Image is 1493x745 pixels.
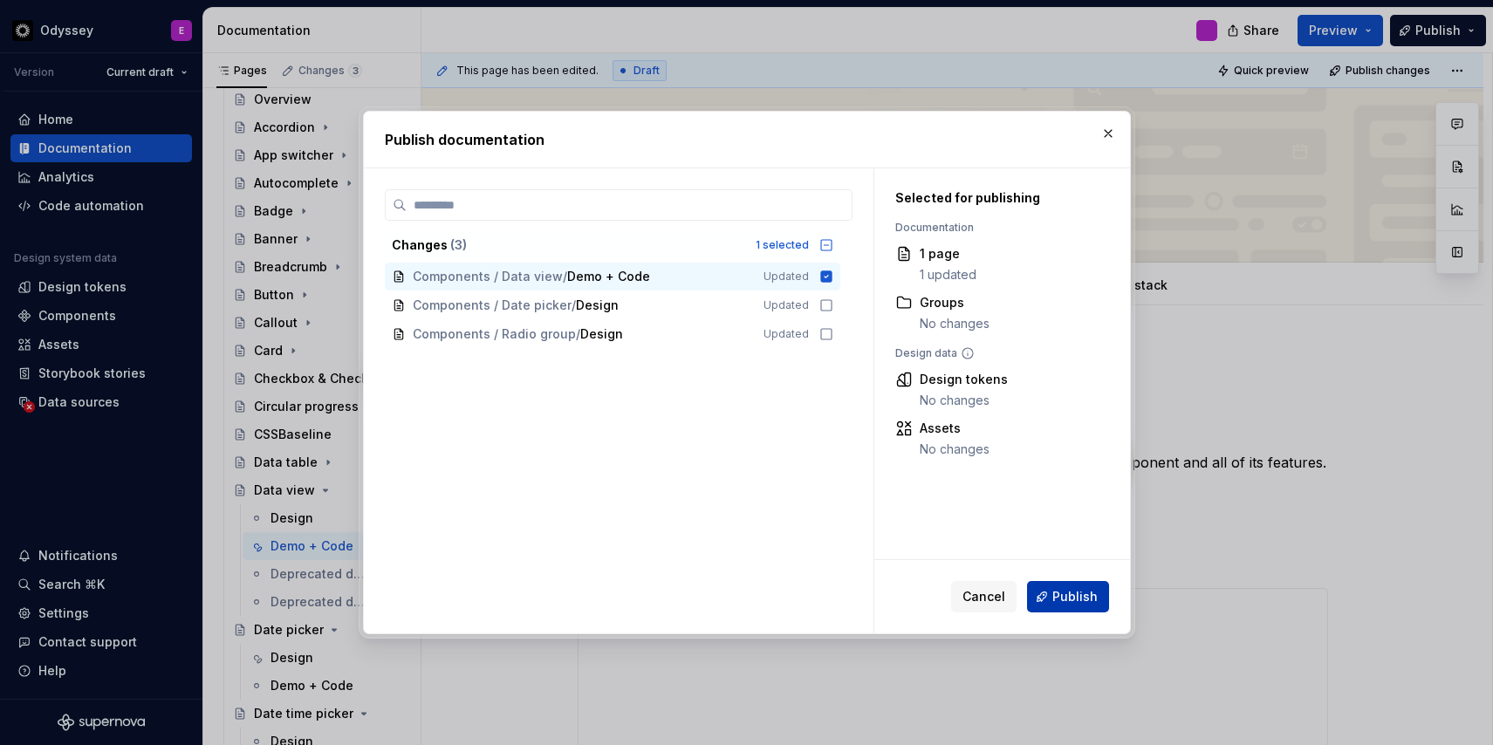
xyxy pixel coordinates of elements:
span: Components / Radio group [413,325,576,343]
div: No changes [920,441,990,458]
div: Selected for publishing [895,189,1100,207]
span: / [563,268,567,285]
div: Documentation [895,221,1100,235]
span: Updated [764,298,809,312]
div: 1 updated [920,266,976,284]
span: Components / Date picker [413,297,572,314]
span: Components / Data view [413,268,563,285]
div: Groups [920,294,990,311]
div: 1 selected [756,238,809,252]
div: 1 page [920,245,976,263]
div: Changes [392,236,745,254]
div: Design data [895,346,1100,360]
span: / [572,297,576,314]
div: Design tokens [920,371,1008,388]
button: Publish [1027,581,1109,612]
span: Updated [764,327,809,341]
span: Cancel [962,588,1005,605]
span: Design [576,297,619,314]
span: Demo + Code [567,268,650,285]
span: Design [580,325,623,343]
button: Cancel [951,581,1017,612]
span: ( 3 ) [450,237,467,252]
span: Publish [1052,588,1098,605]
h2: Publish documentation [385,129,1109,150]
span: Updated [764,270,809,284]
div: No changes [920,315,990,332]
div: No changes [920,392,1008,409]
div: Assets [920,420,990,437]
span: / [576,325,580,343]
